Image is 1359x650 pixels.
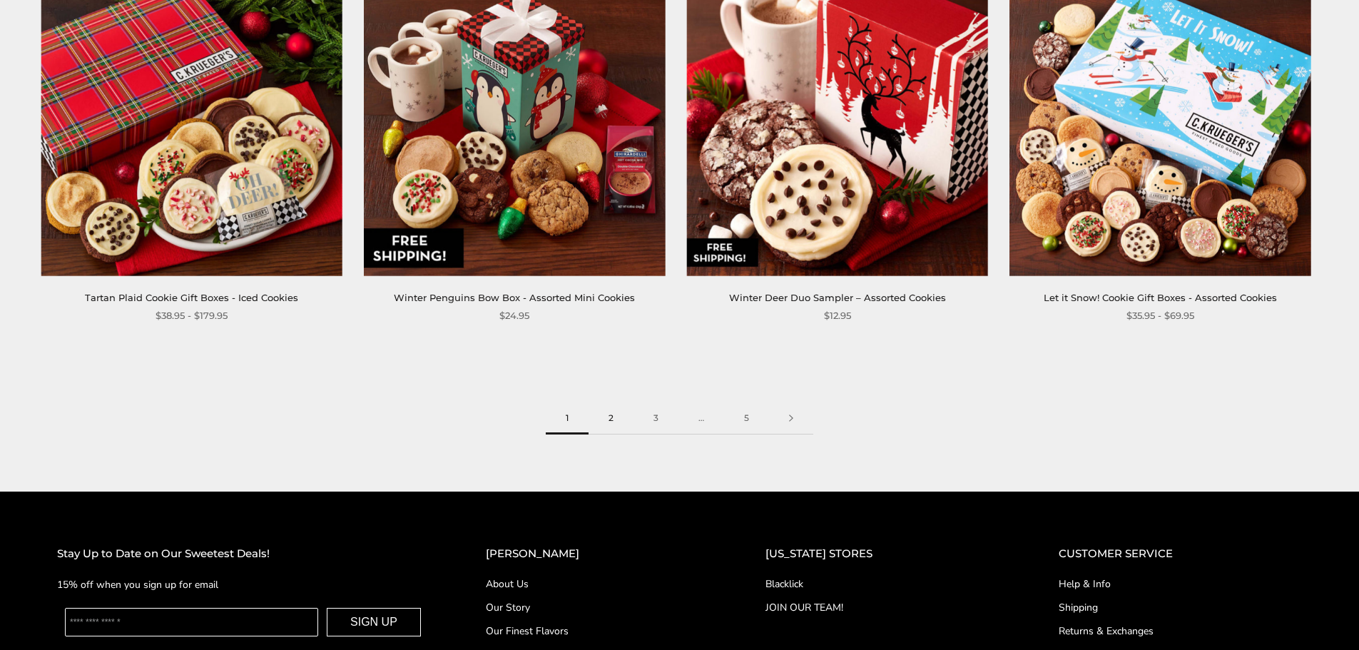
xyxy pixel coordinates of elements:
h2: [PERSON_NAME] [486,545,708,563]
h2: CUSTOMER SERVICE [1059,545,1302,563]
span: 1 [546,402,589,435]
a: JOIN OUR TEAM! [765,600,1002,615]
input: Enter your email [65,608,318,636]
span: $35.95 - $69.95 [1126,308,1194,323]
a: Winter Deer Duo Sampler – Assorted Cookies [729,292,946,303]
a: Let it Snow! Cookie Gift Boxes - Assorted Cookies [1044,292,1277,303]
a: 2 [589,402,633,435]
a: Help & Info [1059,577,1302,591]
a: Winter Penguins Bow Box - Assorted Mini Cookies [394,292,635,303]
a: Shipping [1059,600,1302,615]
iframe: Sign Up via Text for Offers [11,596,148,639]
span: $12.95 [824,308,851,323]
a: Our Story [486,600,708,615]
a: Blacklick [765,577,1002,591]
h2: Stay Up to Date on Our Sweetest Deals! [57,545,429,563]
a: 5 [724,402,769,435]
a: Tartan Plaid Cookie Gift Boxes - Iced Cookies [85,292,298,303]
a: Next page [769,402,813,435]
span: $38.95 - $179.95 [156,308,228,323]
a: Returns & Exchanges [1059,624,1302,639]
span: $24.95 [499,308,529,323]
h2: [US_STATE] STORES [765,545,1002,563]
a: 3 [633,402,678,435]
p: 15% off when you sign up for email [57,577,429,593]
a: Our Finest Flavors [486,624,708,639]
a: About Us [486,577,708,591]
button: SIGN UP [327,608,421,636]
span: … [678,402,724,435]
